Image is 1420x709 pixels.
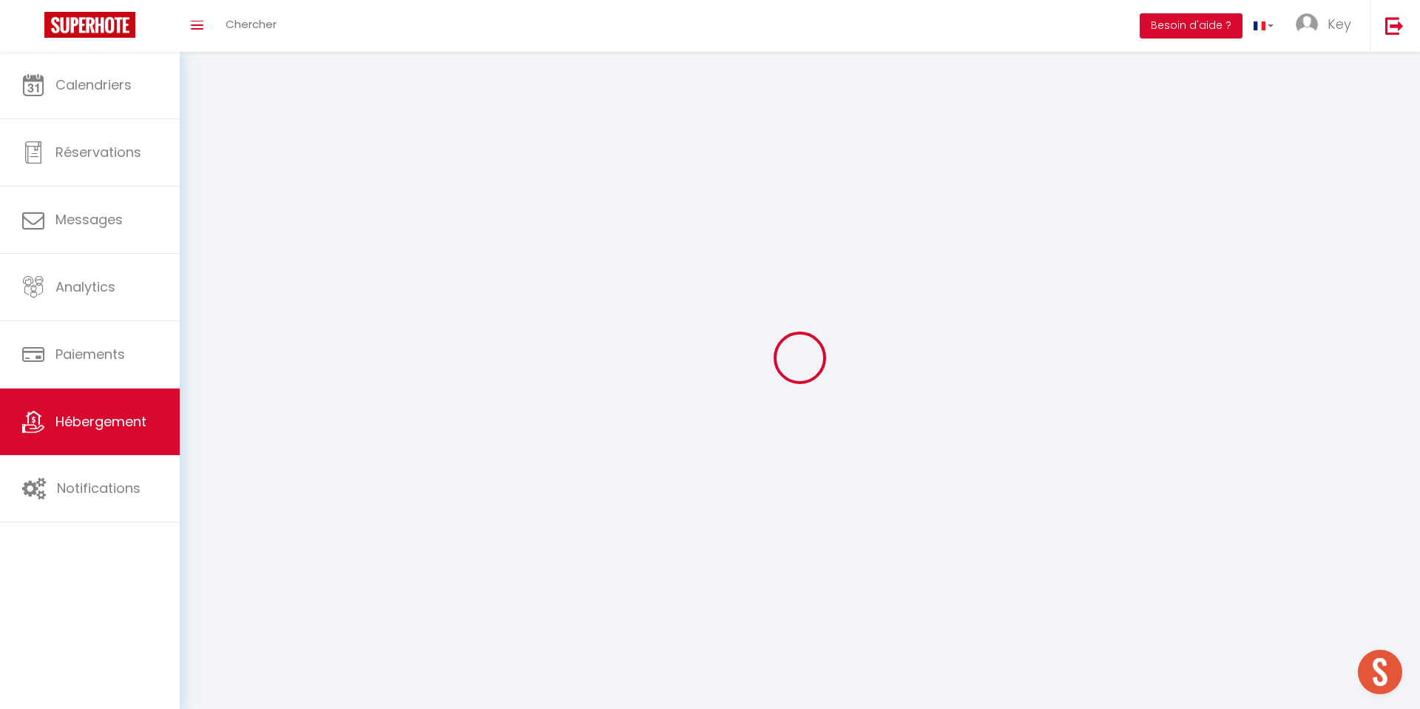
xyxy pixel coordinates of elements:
img: logout [1385,16,1404,35]
div: Ouvrir le chat [1358,650,1402,694]
span: Analytics [55,278,115,296]
span: Chercher [226,16,277,32]
span: Réservations [55,143,141,161]
span: Hébergement [55,412,146,431]
img: ... [1296,13,1318,36]
span: Calendriers [55,75,132,94]
span: Key [1328,15,1351,33]
img: Super Booking [44,12,135,38]
span: Notifications [57,479,141,497]
span: Paiements [55,345,125,363]
span: Messages [55,210,123,229]
button: Besoin d'aide ? [1140,13,1242,38]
